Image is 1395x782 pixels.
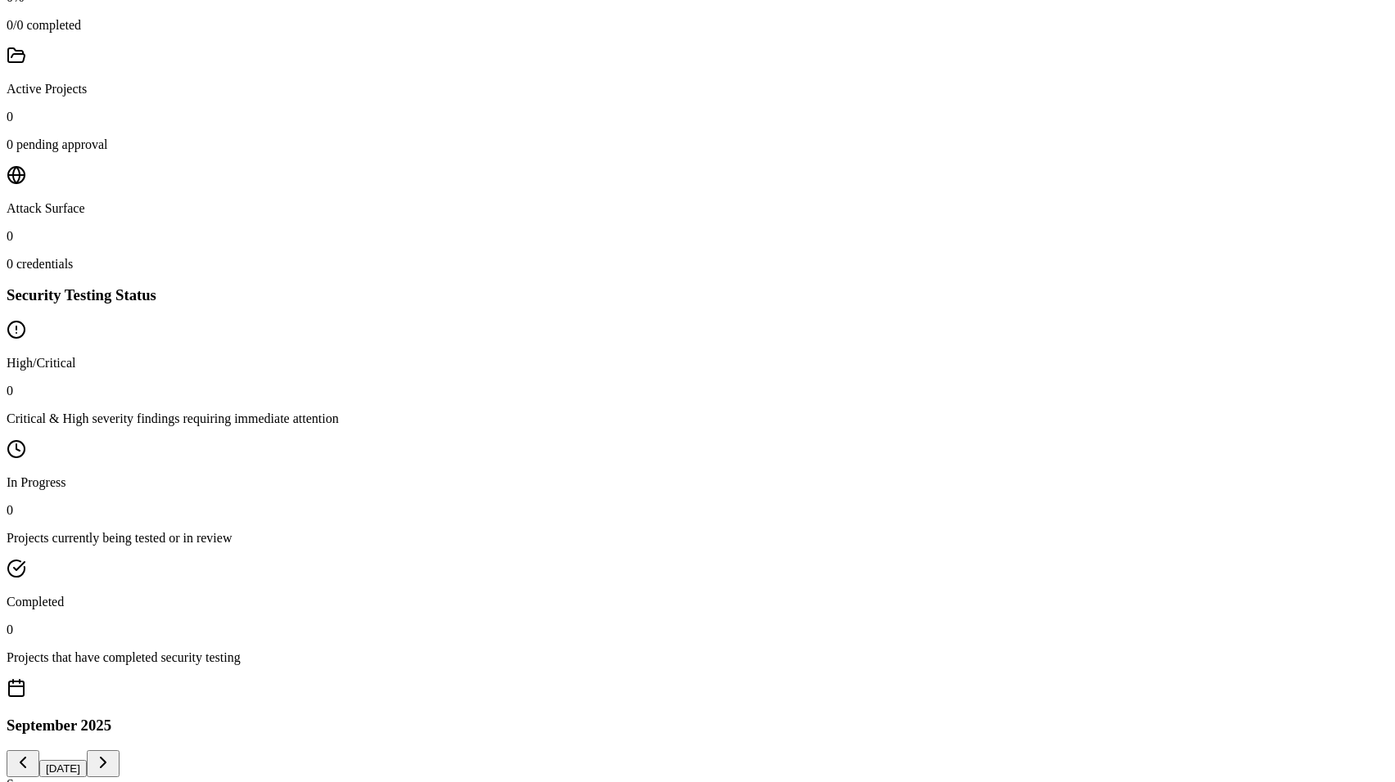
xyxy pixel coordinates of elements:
[7,137,1388,152] p: 0 pending approval
[7,717,1388,735] h3: September 2025
[7,110,1388,124] p: 0
[39,760,87,777] button: Go to today
[7,356,1388,371] p: High/Critical
[7,18,1388,33] p: 0/0 completed
[87,750,120,777] button: Next month
[7,257,1388,272] p: 0 credentials
[7,595,1388,609] p: Completed
[7,750,39,777] button: Previous month
[7,650,1388,665] p: Projects that have completed security testing
[7,503,1388,518] p: 0
[7,229,1388,244] p: 0
[7,622,1388,637] p: 0
[7,475,1388,490] p: In Progress
[7,531,1388,546] p: Projects currently being tested or in review
[7,411,1388,426] p: Critical & High severity findings requiring immediate attention
[7,286,1388,304] h3: Security Testing Status
[7,384,1388,398] p: 0
[7,82,1388,97] p: Active Projects
[7,201,1388,216] p: Attack Surface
